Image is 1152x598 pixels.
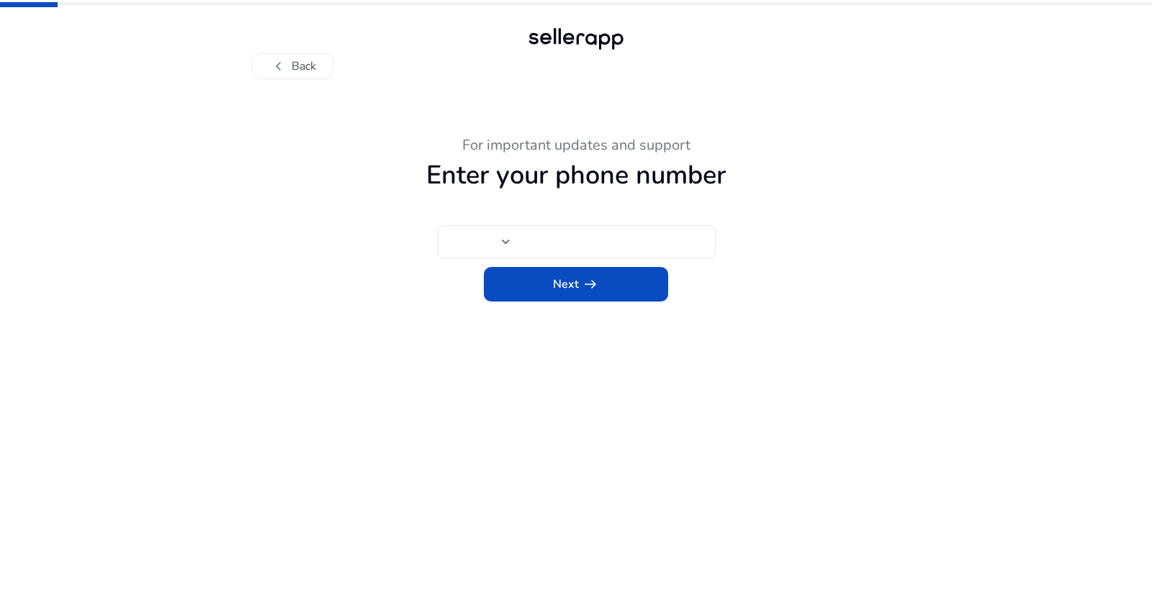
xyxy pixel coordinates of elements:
span: arrow_right_alt [582,276,599,293]
button: Nextarrow_right_alt [484,267,668,302]
span: Next [553,276,599,293]
h1: Enter your phone number [180,160,972,191]
h3: For important updates and support [180,137,972,154]
button: chevron_leftBack [252,53,334,79]
span: chevron_left [270,58,287,75]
